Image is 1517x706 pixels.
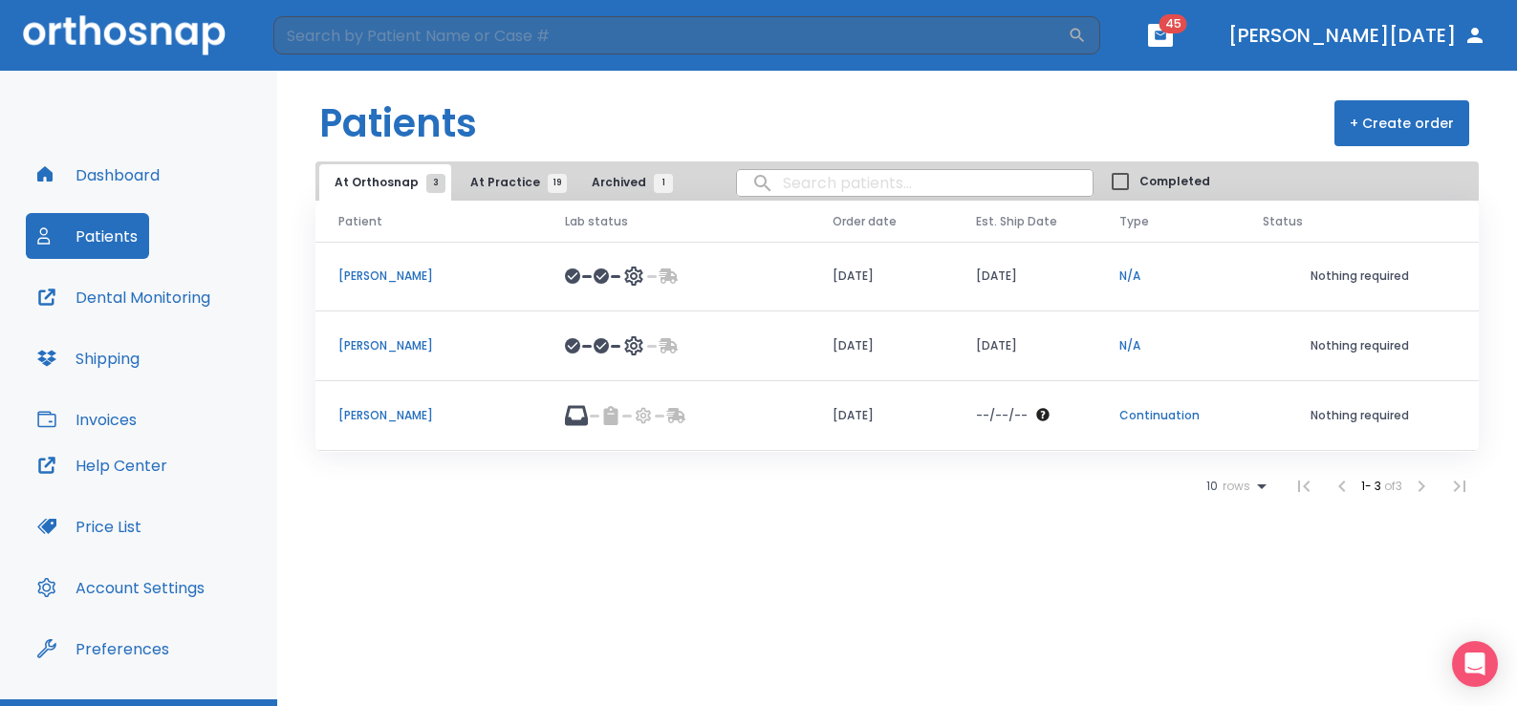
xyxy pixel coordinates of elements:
[26,274,222,320] button: Dental Monitoring
[26,626,181,672] button: Preferences
[26,213,149,259] button: Patients
[654,174,673,193] span: 1
[810,311,953,381] td: [DATE]
[810,242,953,311] td: [DATE]
[1119,213,1149,230] span: Type
[565,213,628,230] span: Lab status
[1334,100,1469,146] button: + Create order
[1452,641,1498,687] div: Open Intercom Messenger
[1384,478,1402,494] span: of 3
[23,15,226,54] img: Orthosnap
[1263,213,1303,230] span: Status
[1119,267,1217,285] p: N/A
[26,152,171,198] button: Dashboard
[338,337,519,354] p: [PERSON_NAME]
[1119,407,1217,424] p: Continuation
[1119,337,1217,354] p: N/A
[976,407,1073,424] div: The date will be available after approving treatment plan
[1221,18,1494,53] button: [PERSON_NAME][DATE]
[737,164,1093,202] input: search
[810,381,953,451] td: [DATE]
[1263,407,1456,424] p: Nothing required
[470,174,557,191] span: At Practice
[953,242,1096,311] td: [DATE]
[1139,173,1210,190] span: Completed
[338,213,382,230] span: Patient
[833,213,897,230] span: Order date
[1218,480,1250,493] span: rows
[26,396,148,442] button: Invoices
[26,565,216,610] button: Account Settings
[335,174,436,191] span: At Orthosnap
[953,311,1096,381] td: [DATE]
[548,174,567,193] span: 19
[426,174,445,193] span: 3
[319,164,683,201] div: tabs
[26,503,153,549] button: Price List
[976,407,1028,424] p: --/--/--
[1263,337,1456,354] p: Nothing required
[1206,480,1218,493] span: 10
[1361,478,1384,494] span: 1 - 3
[319,95,477,152] h1: Patients
[26,442,179,488] button: Help Center
[338,267,519,285] p: [PERSON_NAME]
[338,407,519,424] p: [PERSON_NAME]
[592,174,663,191] span: Archived
[1159,14,1187,33] span: 45
[273,16,1068,54] input: Search by Patient Name or Case #
[1263,267,1456,285] p: Nothing required
[26,335,151,381] button: Shipping
[976,213,1057,230] span: Est. Ship Date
